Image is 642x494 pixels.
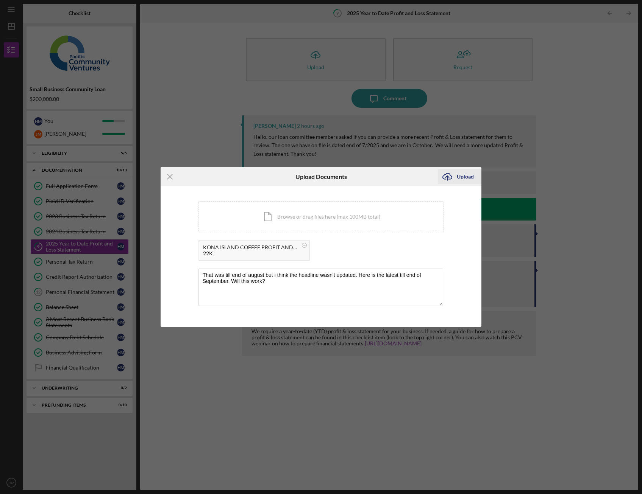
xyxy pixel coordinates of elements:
button: Upload [438,169,481,184]
h6: Upload Documents [295,173,347,180]
div: KONA ISLAND COFFEE PROFIT AND LOSS 202509.pdf.pdf [203,244,298,250]
textarea: That was till end of august but i think the headline wasn't updated. Here is the latest till end ... [198,269,444,306]
div: Upload [457,169,474,184]
div: 22K [203,250,298,256]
